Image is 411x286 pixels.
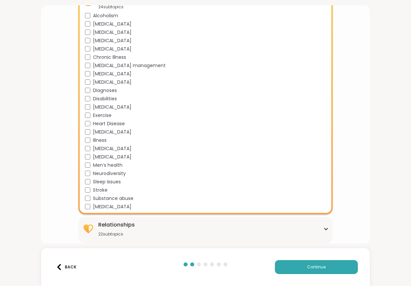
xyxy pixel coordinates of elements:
[93,21,131,28] span: [MEDICAL_DATA]
[93,129,131,136] span: [MEDICAL_DATA]
[275,260,358,274] button: Continue
[93,145,131,152] span: [MEDICAL_DATA]
[93,87,117,94] span: Diagnoses
[93,54,126,61] span: Chronic Illness
[93,120,125,127] span: Heart Disease
[56,264,76,270] div: Back
[93,12,118,19] span: Alcoholism
[93,162,123,169] span: Men’s health
[98,221,135,229] div: Relationships
[93,137,107,144] span: Illness
[93,37,131,44] span: [MEDICAL_DATA]
[93,79,131,86] span: [MEDICAL_DATA]
[93,29,131,36] span: [MEDICAL_DATA]
[93,187,108,194] span: Stroke
[93,195,133,202] span: Substance abuse
[93,178,121,185] span: Sleep Issues
[98,232,135,237] div: 22 subtopics
[93,170,126,177] span: Neurodiversity
[93,153,131,160] span: [MEDICAL_DATA]
[93,203,131,210] span: [MEDICAL_DATA]
[98,4,139,10] div: 24 subtopics
[53,260,80,274] button: Back
[93,95,117,102] span: Disabilities
[93,70,131,77] span: [MEDICAL_DATA]
[307,264,326,270] span: Continue
[93,104,131,111] span: [MEDICAL_DATA]
[93,62,166,69] span: [MEDICAL_DATA] management
[93,112,112,119] span: Exercise
[93,46,131,52] span: [MEDICAL_DATA]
